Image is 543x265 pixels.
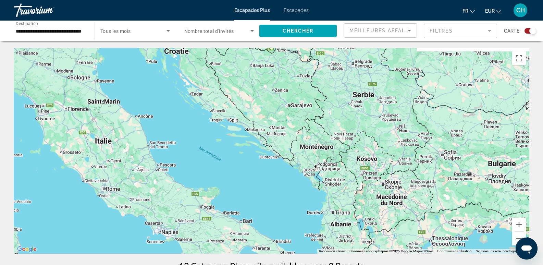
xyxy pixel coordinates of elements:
[462,8,468,14] font: fr
[234,8,270,13] a: Escapades Plus
[516,7,525,14] font: CH
[476,249,527,253] a: Signaler une erreur cartographique
[462,6,475,16] button: Changer de langue
[485,8,495,14] font: EUR
[512,51,526,65] button: Passer en plein écran
[512,218,526,231] button: Zoom avant
[16,21,38,26] span: Destination
[512,232,526,245] button: Zoom arrière
[349,28,415,33] span: Meilleures affaires
[349,249,433,253] span: Données cartographiques ©2025 Google, Mapa GISrael
[437,249,472,253] a: Conditions d'utilisation (s'ouvre dans un nouvel onglet)
[349,26,411,35] mat-select: Sort by
[319,249,345,254] button: Raccourcis clavier
[283,28,314,34] span: Chercher
[485,6,501,16] button: Changer de devise
[259,25,337,37] button: Chercher
[184,28,234,34] span: Nombre total d'invités
[100,28,131,34] span: Tous les mois
[424,23,497,38] button: Filter
[511,3,529,17] button: Menu utilisateur
[15,245,38,254] img: Google
[504,26,519,36] span: Carte
[15,245,38,254] a: Ouvrir cette zone dans Google Maps (dans une nouvelle fenêtre)
[284,8,309,13] a: Escapades
[14,1,82,19] a: Travorium
[516,238,538,260] iframe: Bouton de lancement de la fenêtre de messagerie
